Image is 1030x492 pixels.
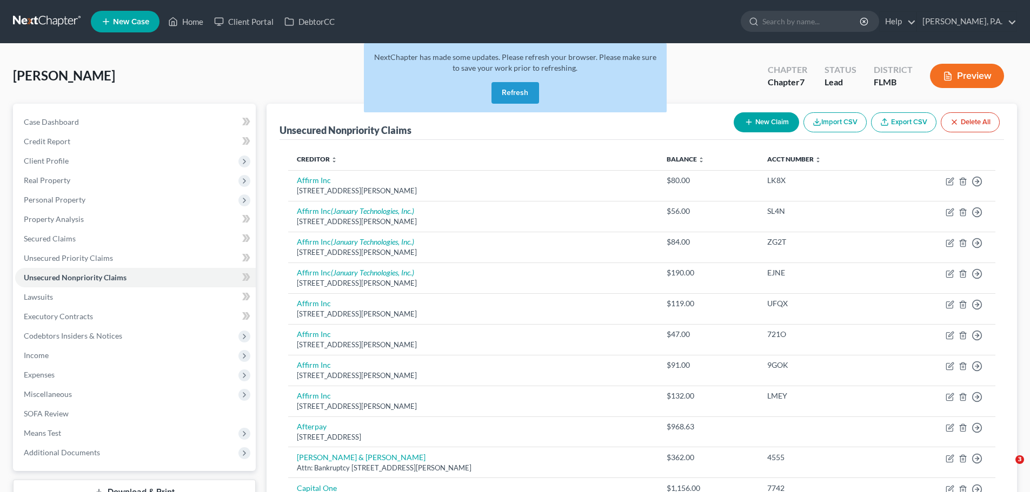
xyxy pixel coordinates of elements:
a: Home [163,12,209,31]
div: 9GOK [767,360,880,370]
i: unfold_more [815,157,821,163]
a: Affirm Inc(January Technologies, Inc.) [297,268,414,277]
i: (January Technologies, Inc.) [331,206,414,215]
span: Secured Claims [24,234,76,243]
div: [STREET_ADDRESS] [297,432,649,442]
a: Affirm Inc [297,329,331,339]
div: Chapter [768,76,807,89]
span: Real Property [24,176,70,185]
div: $47.00 [667,329,750,340]
div: [STREET_ADDRESS][PERSON_NAME] [297,309,649,319]
span: Credit Report [24,137,70,146]
button: Preview [930,64,1004,88]
i: (January Technologies, Inc.) [331,268,414,277]
div: ZG2T [767,237,880,247]
span: Income [24,351,49,360]
div: EJNE [767,267,880,278]
div: [STREET_ADDRESS][PERSON_NAME] [297,278,649,288]
a: Help [880,12,916,31]
a: Case Dashboard [15,112,256,132]
div: Chapter [768,64,807,76]
a: Lawsuits [15,287,256,307]
a: SOFA Review [15,404,256,423]
a: [PERSON_NAME] & [PERSON_NAME] [297,453,426,462]
div: 4555 [767,452,880,463]
div: FLMB [874,76,913,89]
a: Executory Contracts [15,307,256,326]
button: Import CSV [803,112,867,132]
div: $190.00 [667,267,750,278]
div: 721O [767,329,880,340]
div: [STREET_ADDRESS][PERSON_NAME] [297,401,649,412]
a: Secured Claims [15,229,256,248]
div: LK8X [767,175,880,186]
a: Affirm Inc(January Technologies, Inc.) [297,206,414,215]
div: $91.00 [667,360,750,370]
div: [STREET_ADDRESS][PERSON_NAME] [297,186,649,196]
button: Delete All [941,112,1000,132]
span: Codebtors Insiders & Notices [24,331,122,340]
div: Status [825,64,856,76]
div: LMEY [767,390,880,401]
a: [PERSON_NAME], P.A. [917,12,1016,31]
div: $84.00 [667,237,750,247]
button: Refresh [491,82,539,104]
div: Lead [825,76,856,89]
span: Executory Contracts [24,312,93,321]
input: Search by name... [762,11,861,31]
span: Unsecured Priority Claims [24,253,113,262]
span: Expenses [24,370,55,379]
span: [PERSON_NAME] [13,68,115,83]
a: Affirm Inc [297,360,331,369]
a: Creditor unfold_more [297,155,337,163]
div: $132.00 [667,390,750,401]
span: Unsecured Nonpriority Claims [24,273,127,282]
a: Affirm Inc [297,299,331,308]
span: Additional Documents [24,448,100,457]
iframe: Intercom live chat [993,455,1019,481]
a: Balance unfold_more [667,155,705,163]
div: $119.00 [667,298,750,309]
a: Unsecured Nonpriority Claims [15,268,256,287]
div: District [874,64,913,76]
a: Afterpay [297,422,327,431]
div: [STREET_ADDRESS][PERSON_NAME] [297,217,649,227]
span: Client Profile [24,156,69,165]
span: Case Dashboard [24,117,79,126]
a: Credit Report [15,132,256,151]
div: $362.00 [667,452,750,463]
i: unfold_more [331,157,337,163]
span: 3 [1015,455,1024,464]
span: New Case [113,18,149,26]
a: Property Analysis [15,210,256,229]
a: Acct Number unfold_more [767,155,821,163]
div: SL4N [767,206,880,217]
div: Unsecured Nonpriority Claims [280,124,411,137]
a: Affirm Inc(January Technologies, Inc.) [297,237,414,246]
a: Export CSV [871,112,936,132]
span: Lawsuits [24,292,53,301]
a: Affirm Inc [297,176,331,185]
i: unfold_more [698,157,705,163]
button: New Claim [734,112,799,132]
a: DebtorCC [279,12,340,31]
span: Means Test [24,428,61,437]
span: SOFA Review [24,409,69,418]
div: $968.63 [667,421,750,432]
span: NextChapter has made some updates. Please refresh your browser. Please make sure to save your wor... [374,52,656,72]
span: Property Analysis [24,214,84,224]
div: Attn: Bankruptcy [STREET_ADDRESS][PERSON_NAME] [297,463,649,473]
span: 7 [800,77,805,87]
a: Affirm Inc [297,391,331,400]
div: $56.00 [667,206,750,217]
div: [STREET_ADDRESS][PERSON_NAME] [297,370,649,381]
div: [STREET_ADDRESS][PERSON_NAME] [297,247,649,258]
a: Client Portal [209,12,279,31]
i: (January Technologies, Inc.) [331,237,414,246]
span: Personal Property [24,195,85,204]
div: UFQX [767,298,880,309]
div: [STREET_ADDRESS][PERSON_NAME] [297,340,649,350]
div: $80.00 [667,175,750,186]
span: Miscellaneous [24,389,72,399]
a: Unsecured Priority Claims [15,248,256,268]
